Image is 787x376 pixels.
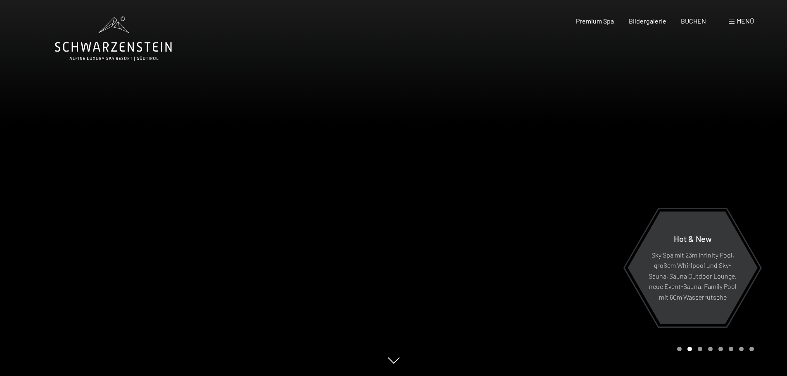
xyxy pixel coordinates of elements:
[674,233,712,243] span: Hot & New
[687,347,692,351] div: Carousel Page 2 (Current Slide)
[681,17,706,25] a: BUCHEN
[708,347,713,351] div: Carousel Page 4
[627,211,758,324] a: Hot & New Sky Spa mit 23m Infinity Pool, großem Whirlpool und Sky-Sauna, Sauna Outdoor Lounge, ne...
[698,347,702,351] div: Carousel Page 3
[729,347,733,351] div: Carousel Page 6
[629,17,666,25] a: Bildergalerie
[677,347,682,351] div: Carousel Page 1
[648,249,737,302] p: Sky Spa mit 23m Infinity Pool, großem Whirlpool und Sky-Sauna, Sauna Outdoor Lounge, neue Event-S...
[749,347,754,351] div: Carousel Page 8
[674,347,754,351] div: Carousel Pagination
[718,347,723,351] div: Carousel Page 5
[737,17,754,25] span: Menü
[739,347,744,351] div: Carousel Page 7
[576,17,614,25] a: Premium Spa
